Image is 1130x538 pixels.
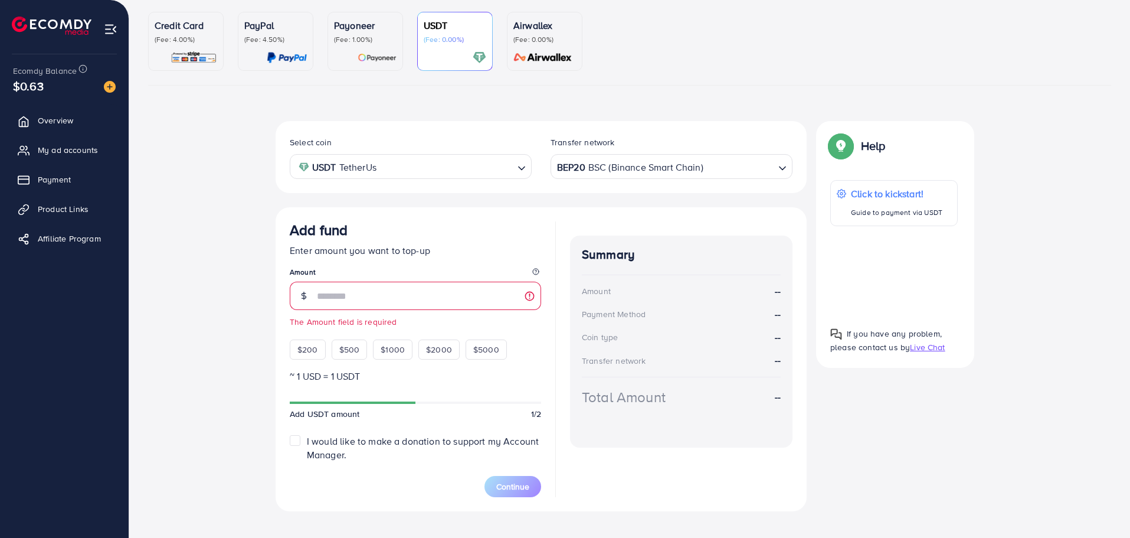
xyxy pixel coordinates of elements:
img: card [510,51,576,64]
p: Payoneer [334,18,397,32]
strong: USDT [312,159,336,176]
span: Overview [38,115,73,126]
span: $0.63 [13,77,44,94]
img: image [104,81,116,93]
img: card [358,51,397,64]
small: The Amount field is required [290,316,541,328]
span: BSC (Binance Smart Chain) [588,159,703,176]
p: PayPal [244,18,307,32]
a: Payment [9,168,120,191]
strong: -- [775,331,781,344]
span: Payment [38,174,71,185]
p: USDT [424,18,486,32]
span: Ecomdy Balance [13,65,77,77]
p: Help [861,139,886,153]
span: Affiliate Program [38,233,101,244]
img: card [473,51,486,64]
img: menu [104,22,117,36]
input: Search for option [705,158,774,176]
div: Coin type [582,331,618,343]
img: card [267,51,307,64]
span: $500 [339,344,360,356]
a: My ad accounts [9,138,120,162]
p: (Fee: 1.00%) [334,35,397,44]
strong: -- [775,354,781,367]
p: (Fee: 4.50%) [244,35,307,44]
strong: BEP20 [557,159,585,176]
input: Search for option [380,158,513,176]
p: (Fee: 4.00%) [155,35,217,44]
span: Add USDT amount [290,408,359,420]
div: Total Amount [582,387,666,407]
div: Search for option [551,154,792,178]
p: Credit Card [155,18,217,32]
h4: Summary [582,247,781,262]
a: Product Links [9,197,120,221]
img: card [171,51,217,64]
a: Affiliate Program [9,227,120,250]
span: $5000 [473,344,499,356]
strong: -- [775,285,781,298]
div: Search for option [290,154,532,178]
div: Payment Method [582,308,646,320]
span: $2000 [426,344,452,356]
img: Popup guide [830,135,851,156]
button: Continue [484,476,541,497]
span: My ad accounts [38,144,98,156]
legend: Amount [290,267,541,282]
span: Product Links [38,203,89,215]
img: logo [12,17,91,35]
span: I would like to make a donation to support my Account Manager. [307,435,539,461]
span: Continue [496,481,529,493]
p: Guide to payment via USDT [851,206,942,220]
p: Click to kickstart! [851,187,942,201]
div: Transfer network [582,355,646,367]
span: $1000 [381,344,405,356]
label: Transfer network [551,136,615,148]
span: 1/2 [531,408,541,420]
strong: -- [775,308,781,321]
p: (Fee: 0.00%) [424,35,486,44]
p: Enter amount you want to top-up [290,243,541,257]
p: (Fee: 0.00%) [513,35,576,44]
label: Select coin [290,136,332,148]
span: TetherUs [339,159,376,176]
p: Airwallex [513,18,576,32]
a: Overview [9,109,120,132]
div: Amount [582,285,611,297]
p: ~ 1 USD = 1 USDT [290,369,541,383]
span: If you have any problem, please contact us by [830,328,942,353]
img: Popup guide [830,328,842,340]
span: Live Chat [910,341,945,353]
iframe: Chat [1080,485,1121,529]
img: coin [299,162,309,172]
h3: Add fund [290,221,348,239]
strong: -- [775,390,781,404]
span: $200 [297,344,318,356]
